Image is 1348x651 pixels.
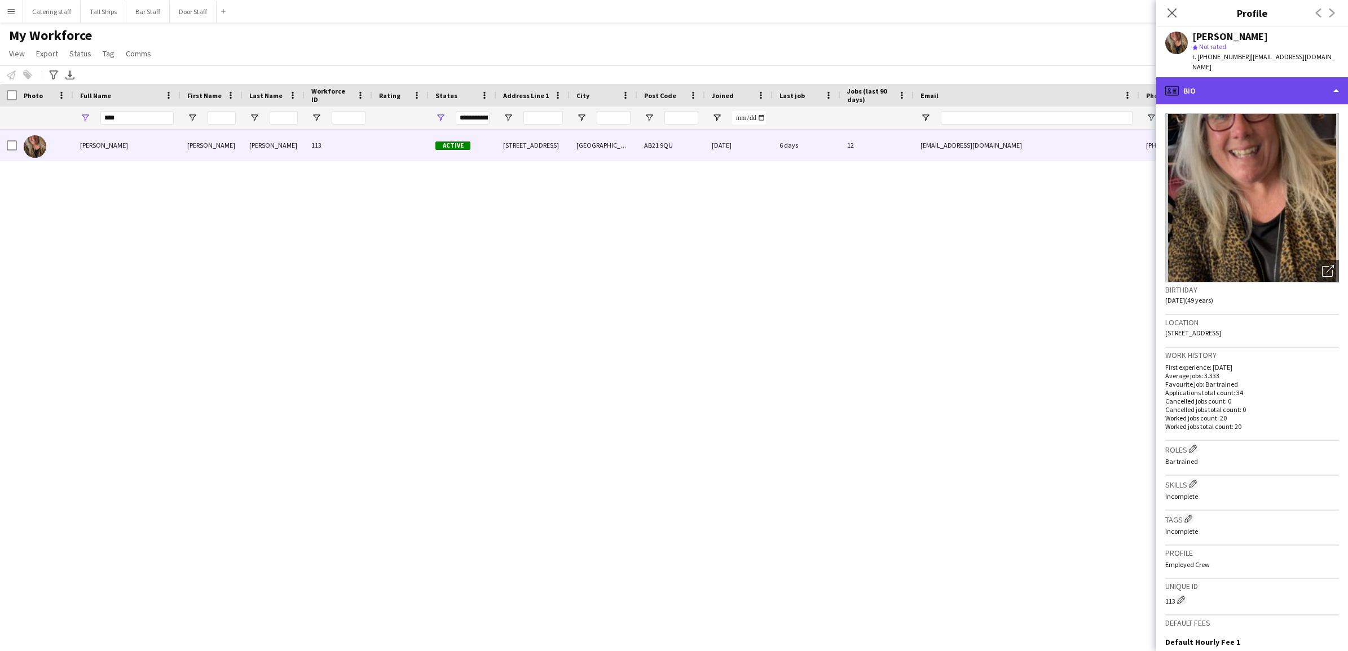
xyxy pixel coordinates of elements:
[170,1,217,23] button: Door Staff
[503,113,513,123] button: Open Filter Menu
[69,48,91,59] span: Status
[1165,113,1339,282] img: Crew avatar or photo
[65,46,96,61] a: Status
[1165,492,1339,501] p: Incomplete
[1165,285,1339,295] h3: Birthday
[1165,380,1339,388] p: Favourite job: Bar trained
[9,27,92,44] span: My Workforce
[914,130,1139,161] div: [EMAIL_ADDRESS][DOMAIN_NAME]
[503,91,549,100] span: Address Line 1
[570,130,637,161] div: [GEOGRAPHIC_DATA]
[664,111,698,125] input: Post Code Filter Input
[305,130,372,161] div: 113
[644,91,676,100] span: Post Code
[1192,32,1268,42] div: [PERSON_NAME]
[712,113,722,123] button: Open Filter Menu
[9,48,25,59] span: View
[80,91,111,100] span: Full Name
[23,1,81,23] button: Catering staff
[1199,42,1226,51] span: Not rated
[243,130,305,161] div: [PERSON_NAME]
[24,91,43,100] span: Photo
[80,141,128,149] span: [PERSON_NAME]
[1165,405,1339,414] p: Cancelled jobs total count: 0
[249,113,259,123] button: Open Filter Menu
[1165,363,1339,371] p: First experience: [DATE]
[779,91,805,100] span: Last job
[1165,457,1198,466] span: Bar trained
[47,68,60,82] app-action-btn: Advanced filters
[1165,637,1240,647] h3: Default Hourly Fee 1
[920,113,931,123] button: Open Filter Menu
[1165,350,1339,360] h3: Work history
[576,91,589,100] span: City
[100,111,174,125] input: Full Name Filter Input
[1139,130,1284,161] div: [PHONE_NUMBER]
[80,113,90,123] button: Open Filter Menu
[1316,260,1339,282] div: Open photos pop-in
[712,91,734,100] span: Joined
[121,46,156,61] a: Comms
[1165,548,1339,558] h3: Profile
[1165,527,1339,535] p: Incomplete
[435,113,446,123] button: Open Filter Menu
[644,113,654,123] button: Open Filter Menu
[1165,388,1339,397] p: Applications total count: 34
[1165,317,1339,327] h3: Location
[1165,581,1339,591] h3: Unique ID
[847,87,893,104] span: Jobs (last 90 days)
[187,91,222,100] span: First Name
[332,111,365,125] input: Workforce ID Filter Input
[36,48,58,59] span: Export
[1165,478,1339,490] h3: Skills
[103,48,114,59] span: Tag
[773,130,840,161] div: 6 days
[597,111,631,125] input: City Filter Input
[705,130,773,161] div: [DATE]
[126,48,151,59] span: Comms
[1146,91,1166,100] span: Phone
[1165,296,1213,304] span: [DATE] (49 years)
[1146,113,1156,123] button: Open Filter Menu
[496,130,570,161] div: [STREET_ADDRESS]
[98,46,119,61] a: Tag
[311,113,321,123] button: Open Filter Menu
[249,91,283,100] span: Last Name
[840,130,914,161] div: 12
[311,87,352,104] span: Workforce ID
[1165,371,1339,380] p: Average jobs: 3.333
[920,91,939,100] span: Email
[126,1,170,23] button: Bar Staff
[1165,594,1339,605] div: 113
[435,141,470,150] span: Active
[1156,77,1348,104] div: Bio
[435,91,457,100] span: Status
[1165,397,1339,405] p: Cancelled jobs count: 0
[24,135,46,158] img: Teresa Massie
[270,111,298,125] input: Last Name Filter Input
[1165,618,1339,628] h3: Default fees
[1192,52,1251,61] span: t. [PHONE_NUMBER]
[1165,422,1339,431] p: Worked jobs total count: 20
[1165,443,1339,455] h3: Roles
[63,68,77,82] app-action-btn: Export XLSX
[81,1,126,23] button: Tall Ships
[732,111,766,125] input: Joined Filter Input
[180,130,243,161] div: [PERSON_NAME]
[523,111,563,125] input: Address Line 1 Filter Input
[1165,513,1339,525] h3: Tags
[187,113,197,123] button: Open Filter Menu
[637,130,705,161] div: AB21 9QU
[208,111,236,125] input: First Name Filter Input
[379,91,400,100] span: Rating
[941,111,1133,125] input: Email Filter Input
[1165,414,1339,422] p: Worked jobs count: 20
[1165,560,1339,569] p: Employed Crew
[1165,329,1221,337] span: [STREET_ADDRESS]
[576,113,587,123] button: Open Filter Menu
[32,46,63,61] a: Export
[1192,52,1335,71] span: | [EMAIL_ADDRESS][DOMAIN_NAME]
[1156,6,1348,20] h3: Profile
[5,46,29,61] a: View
